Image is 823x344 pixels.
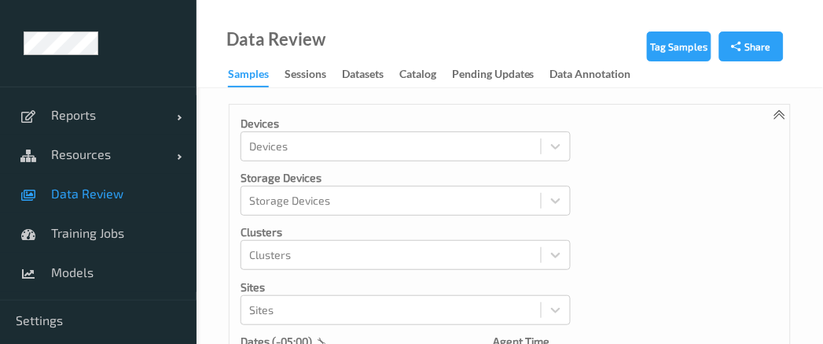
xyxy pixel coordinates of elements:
[719,31,784,61] button: Share
[342,64,399,86] a: Datasets
[550,64,647,86] a: Data Annotation
[241,279,571,295] p: Sites
[399,64,452,86] a: Catalog
[226,31,325,47] div: Data Review
[342,66,384,86] div: Datasets
[285,66,326,86] div: Sessions
[550,66,631,86] div: Data Annotation
[285,64,342,86] a: Sessions
[647,31,711,61] button: Tag Samples
[452,66,535,86] div: Pending Updates
[228,64,285,87] a: Samples
[241,116,571,131] p: Devices
[399,66,436,86] div: Catalog
[241,170,571,186] p: Storage Devices
[241,224,571,240] p: Clusters
[452,64,550,86] a: Pending Updates
[228,66,269,87] div: Samples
